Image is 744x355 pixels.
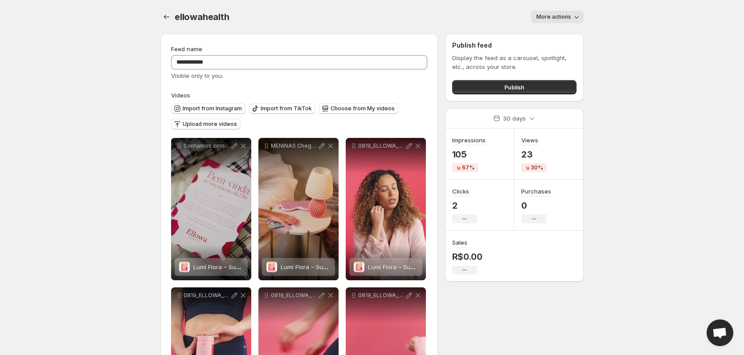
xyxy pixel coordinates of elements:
[171,103,245,114] button: Import from Instagram
[521,149,547,160] p: 23
[184,142,230,149] p: Sonhamos com esse momento e ele chegou a Ellowa Health est no ar e junto com ela nosso 1 lanament...
[358,292,405,299] p: 0819_ELLOWA_VID04
[358,142,405,149] p: 0819_ELLOWA_VID01
[452,251,482,262] p: R$0.00
[536,13,571,20] span: More actions
[175,12,229,22] span: ellowahealth
[531,11,584,23] button: More actions
[160,11,173,23] button: Settings
[452,136,486,145] h3: Impressions
[452,53,576,71] p: Display the feed as a carousel, spotlight, etc., across your store.
[368,263,484,270] span: Lumí Flora – Suplemento Probiótico Íntimo
[521,187,551,196] h3: Purchases
[452,80,576,94] button: Publish
[171,72,223,79] span: Visible only to you.
[503,114,526,123] p: 30 days
[452,149,486,160] p: 105
[452,200,477,211] p: 2
[184,292,230,299] p: 0819_ELLOWA_VID02
[171,45,202,52] span: Feed name
[452,187,469,196] h3: Clicks
[319,103,398,114] button: Choose from My videos
[521,200,551,211] p: 0
[171,138,251,280] div: Sonhamos com esse momento e ele chegou a Ellowa Health est no ar e junto com ela nosso 1 lanament...
[452,238,467,247] h3: Sales
[707,319,733,346] div: Open chat
[521,136,538,145] h3: Views
[183,121,237,128] span: Upload more videos
[452,41,576,50] h2: Publish feed
[346,138,426,280] div: 0819_ELLOWA_VID01Lumí Flora – Suplemento Probiótico ÍntimoLumí Flora – Suplemento Probiótico Íntimo
[261,105,312,112] span: Import from TikTok
[171,92,190,99] span: Videos
[531,164,543,171] span: 30%
[271,292,317,299] p: 0819_ELLOWA_VID03
[504,83,524,92] span: Publish
[258,138,339,280] div: MENINAS Chegou [PERSON_NAME] o que a gente tava esperando finalmente t aqui O [PERSON_NAME] o pri...
[281,263,397,270] span: Lumí Flora – Suplemento Probiótico Íntimo
[271,142,317,149] p: MENINAS Chegou [PERSON_NAME] o que a gente tava esperando finalmente t aqui O [PERSON_NAME] o pri...
[193,263,310,270] span: Lumí Flora – Suplemento Probiótico Íntimo
[249,103,315,114] button: Import from TikTok
[183,105,242,112] span: Import from Instagram
[171,119,241,129] button: Upload more videos
[462,164,474,171] span: 67%
[331,105,395,112] span: Choose from My videos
